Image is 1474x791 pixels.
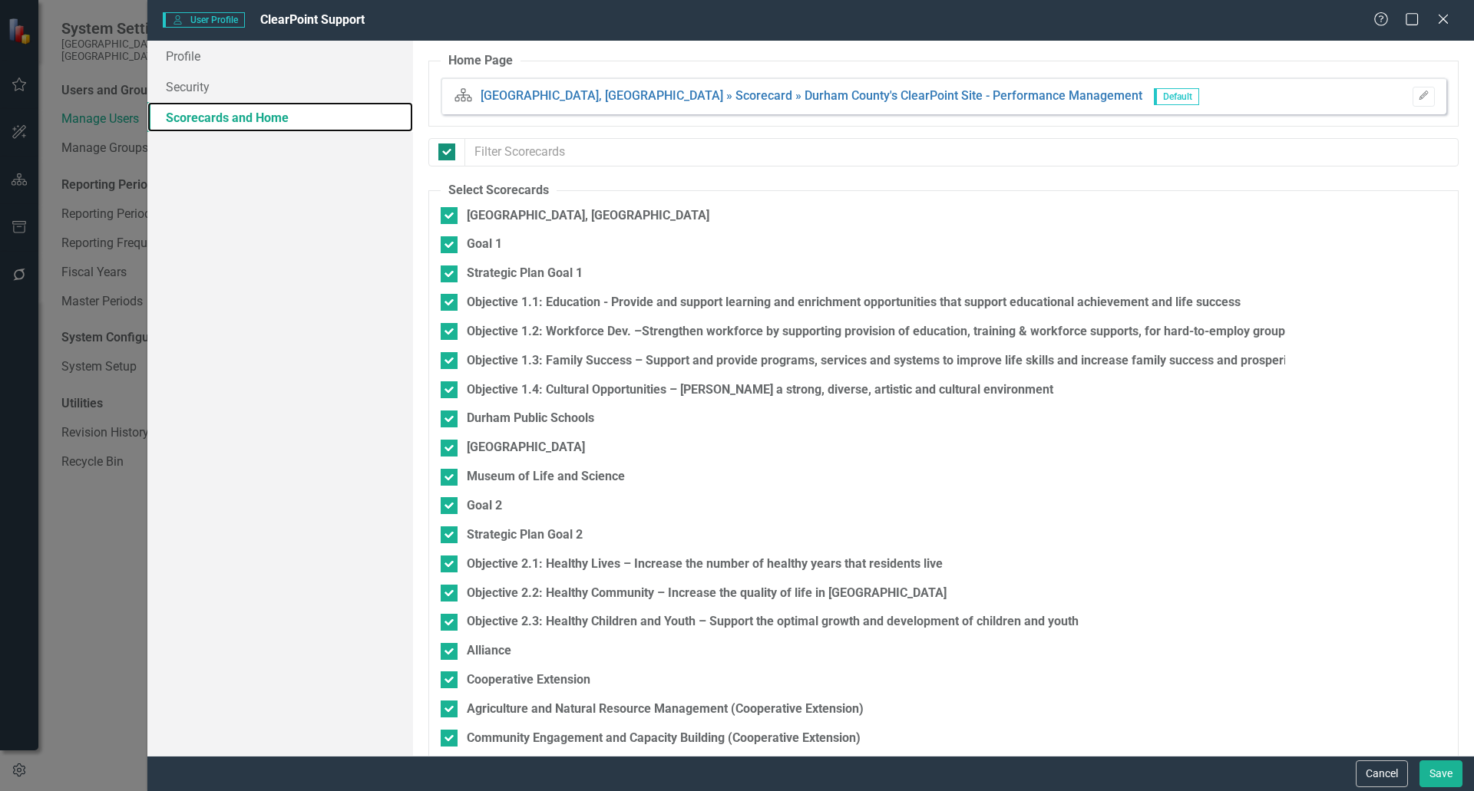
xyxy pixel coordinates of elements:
[147,71,413,102] a: Security
[467,323,1291,341] div: Objective 1.2: Workforce Dev. –Strengthen workforce by supporting provision of education, trainin...
[467,730,861,747] div: Community Engagement and Capacity Building (Cooperative Extension)
[147,41,413,71] a: Profile
[163,12,245,28] span: User Profile
[467,642,511,660] div: Alliance
[467,700,864,718] div: Agriculture and Natural Resource Management (Cooperative Extension)
[467,352,1297,370] div: Objective 1.3: Family Success – Support and provide programs, services and systems to improve lif...
[1154,88,1199,105] span: Default
[467,555,943,573] div: Objective 2.1: Healthy Lives – Increase the number of healthy years that residents live
[467,613,1079,631] div: Objective 2.3: Healthy Children and Youth – Support the optimal growth and development of childre...
[467,497,502,515] div: Goal 2
[1419,760,1462,787] button: Save
[441,52,521,70] legend: Home Page
[467,236,502,253] div: Goal 1
[481,88,1142,103] a: [GEOGRAPHIC_DATA], [GEOGRAPHIC_DATA] » Scorecard » Durham County's ClearPoint Site - Performance ...
[260,12,365,27] span: ClearPoint Support
[147,102,413,133] a: Scorecards and Home
[467,294,1241,311] div: Objective 1.1: Education - Provide and support learning and enrichment opportunities that support...
[1413,87,1435,107] button: Please Save To Continue
[467,207,709,225] div: [GEOGRAPHIC_DATA], [GEOGRAPHIC_DATA]
[467,526,583,544] div: Strategic Plan Goal 2
[467,585,947,602] div: Objective 2.2: Healthy Community – Increase the quality of life in [GEOGRAPHIC_DATA]
[467,381,1053,399] div: Objective 1.4: Cultural Opportunities – [PERSON_NAME] a strong, diverse, artistic and cultural en...
[467,468,625,486] div: Museum of Life and Science
[464,138,1459,166] input: Filter Scorecards
[467,265,583,282] div: Strategic Plan Goal 1
[467,439,585,456] div: [GEOGRAPHIC_DATA]
[441,182,557,199] legend: Select Scorecards
[467,671,590,689] div: Cooperative Extension
[467,410,594,427] div: Durham Public Schools
[1356,760,1408,787] button: Cancel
